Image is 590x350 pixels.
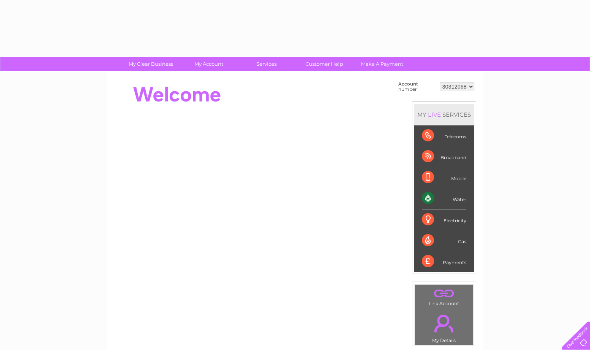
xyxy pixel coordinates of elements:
[417,310,471,337] a: .
[119,57,182,71] a: My Clear Business
[235,57,298,71] a: Services
[422,230,466,251] div: Gas
[415,284,474,308] td: Link Account
[422,125,466,146] div: Telecoms
[422,209,466,230] div: Electricity
[422,251,466,272] div: Payments
[426,111,442,118] div: LIVE
[177,57,240,71] a: My Account
[422,188,466,209] div: Water
[417,287,471,300] a: .
[293,57,356,71] a: Customer Help
[415,308,474,345] td: My Details
[414,104,474,125] div: MY SERVICES
[422,146,466,167] div: Broadband
[351,57,413,71] a: Make A Payment
[396,79,438,94] td: Account number
[422,167,466,188] div: Mobile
